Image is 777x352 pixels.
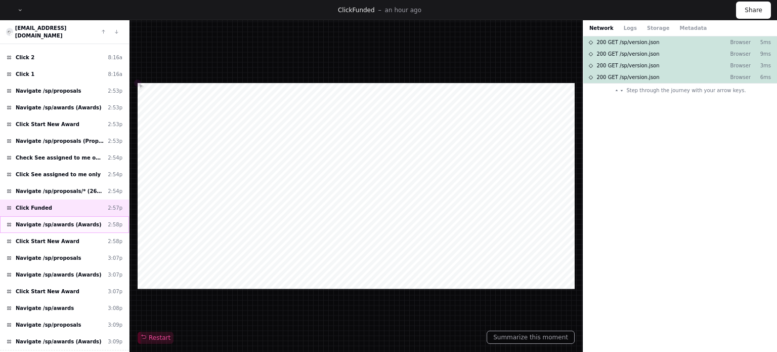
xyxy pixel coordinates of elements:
div: 8:16a [108,54,122,61]
div: 2:53p [108,104,122,111]
span: Click Funded [16,204,52,212]
span: 200 GET /sp/version.json [596,50,659,58]
div: 8:16a [108,70,122,78]
p: Browser [722,50,751,58]
div: 2:54p [108,187,122,195]
span: Navigate /sp/proposals/* (26-0019-P0001) [16,187,104,195]
p: Browser [722,73,751,81]
span: Navigate /sp/proposals [16,87,81,95]
div: 2:53p [108,137,122,145]
span: Check See assigned to me only [16,154,104,162]
div: 3:07p [108,271,122,279]
div: 3:07p [108,288,122,295]
span: Click Start New Award [16,121,79,128]
div: 2:53p [108,121,122,128]
button: Storage [647,24,669,32]
span: Click [338,7,353,14]
div: 2:54p [108,171,122,178]
span: Click Start New Award [16,238,79,245]
button: Share [736,2,771,19]
div: 2:53p [108,87,122,95]
img: 10.svg [7,29,12,35]
span: 200 GET /sp/version.json [596,62,659,69]
a: [EMAIL_ADDRESS][DOMAIN_NAME] [15,25,67,38]
button: Metadata [679,24,707,32]
p: Browser [722,62,751,69]
span: Click Start New Award [16,288,79,295]
span: Navigate /sp/proposals [16,321,81,329]
div: 3:07p [108,254,122,262]
span: Navigate /sp/awards (Awards) [16,221,102,228]
button: Network [589,24,614,32]
p: 3ms [751,62,771,69]
div: 3:08p [108,304,122,312]
div: 2:54p [108,154,122,162]
span: Navigate /sp/awards (Awards) [16,338,102,345]
span: Navigate /sp/awards (Awards) [16,104,102,111]
span: 200 GET /sp/version.json [596,73,659,81]
div: 2:58p [108,221,122,228]
span: Restart [141,334,170,342]
p: 9ms [751,50,771,58]
p: an hour ago [385,6,421,14]
span: Click 1 [16,70,34,78]
p: Browser [722,38,751,46]
p: 6ms [751,73,771,81]
button: Restart [138,332,174,344]
div: 3:09p [108,321,122,329]
button: Logs [624,24,637,32]
span: Step through the journey with your arrow keys. [626,87,746,94]
span: Navigate /sp/awards [16,304,74,312]
span: Click 2 [16,54,34,61]
span: 200 GET /sp/version.json [596,38,659,46]
span: Click See assigned to me only [16,171,101,178]
span: Funded [353,7,375,14]
p: 5ms [751,38,771,46]
span: Navigate /sp/proposals [16,254,81,262]
div: 2:57p [108,204,122,212]
span: Navigate /sp/awards (Awards) [16,271,102,279]
div: 2:58p [108,238,122,245]
div: 3:09p [108,338,122,345]
span: Navigate /sp/proposals (Proposals) [16,137,104,145]
button: Summarize this moment [487,331,575,344]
